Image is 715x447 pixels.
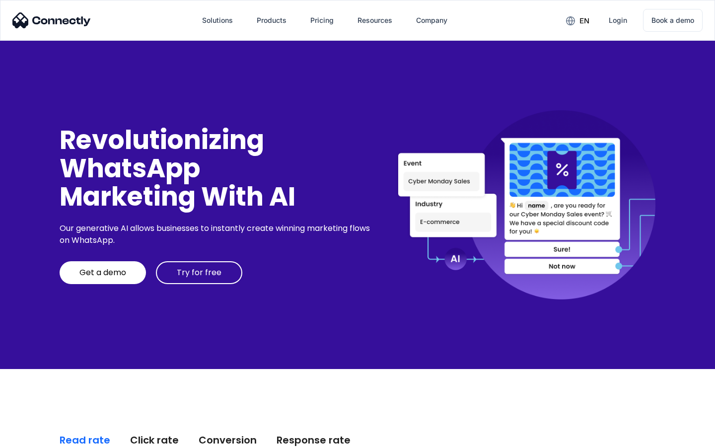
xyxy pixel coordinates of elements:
div: Products [257,13,286,27]
div: Login [609,13,627,27]
a: Try for free [156,261,242,284]
a: Pricing [302,8,342,32]
a: Get a demo [60,261,146,284]
div: Try for free [177,268,221,278]
div: en [579,14,589,28]
ul: Language list [20,430,60,444]
div: Click rate [130,433,179,447]
aside: Language selected: English [10,430,60,444]
div: Response rate [277,433,351,447]
div: Conversion [199,433,257,447]
div: Solutions [202,13,233,27]
div: Read rate [60,433,110,447]
div: Our generative AI allows businesses to instantly create winning marketing flows on WhatsApp. [60,223,373,246]
a: Book a demo [643,9,703,32]
div: Get a demo [79,268,126,278]
div: Pricing [310,13,334,27]
img: Connectly Logo [12,12,91,28]
div: Revolutionizing WhatsApp Marketing With AI [60,126,373,211]
a: Login [601,8,635,32]
div: Resources [357,13,392,27]
div: Company [416,13,447,27]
